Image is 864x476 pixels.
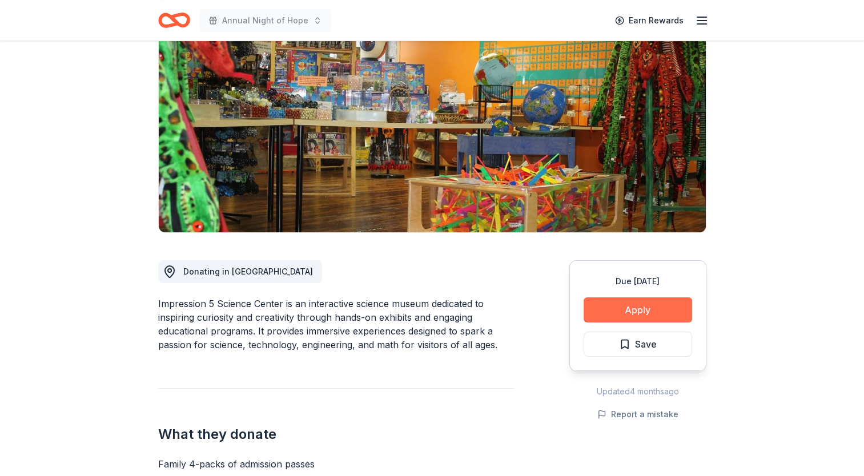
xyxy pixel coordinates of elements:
h2: What they donate [158,425,515,443]
div: Due [DATE] [584,275,692,288]
div: Updated 4 months ago [569,385,706,398]
button: Annual Night of Hope [199,9,331,32]
span: Donating in [GEOGRAPHIC_DATA] [183,267,313,276]
span: Save [635,337,657,352]
div: Impression 5 Science Center is an interactive science museum dedicated to inspiring curiosity and... [158,297,515,352]
span: Annual Night of Hope [222,14,308,27]
img: Image for Impression 5 Science Center [159,14,706,232]
div: Family 4-packs of admission passes [158,457,515,471]
a: Home [158,7,190,34]
a: Earn Rewards [608,10,690,31]
button: Report a mistake [597,408,678,421]
button: Apply [584,297,692,322]
button: Save [584,332,692,357]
